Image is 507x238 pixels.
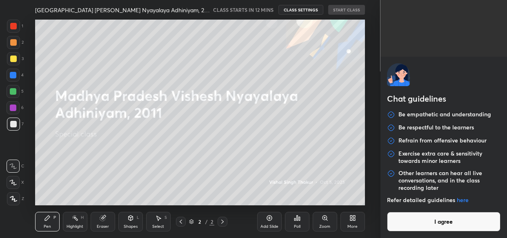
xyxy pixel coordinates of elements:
[81,216,84,220] div: H
[97,225,109,229] div: Eraser
[137,216,139,220] div: L
[196,219,204,224] div: 2
[347,225,358,229] div: More
[7,118,24,131] div: 7
[7,69,24,82] div: 4
[152,225,164,229] div: Select
[205,219,208,224] div: /
[213,6,274,13] h5: CLASS STARTS IN 12 MINS
[387,196,501,204] p: Refer detailed guidelines
[319,225,330,229] div: Zoom
[7,20,23,33] div: 1
[398,137,487,145] p: Refrain from offensive behaviour
[398,150,501,165] p: Exercise extra care & sensitivity towards minor learners
[398,169,501,191] p: Other learners can hear all live conversations, and in the class recording later
[209,218,214,225] div: 2
[7,85,24,98] div: 5
[398,111,491,119] p: Be empathetic and understanding
[398,124,474,132] p: Be respectful to the learners
[7,36,24,49] div: 2
[67,225,83,229] div: Highlight
[278,5,323,15] button: CLASS SETTINGS
[124,225,138,229] div: Shapes
[35,6,210,14] h4: [GEOGRAPHIC_DATA] [PERSON_NAME] Nyayalaya Adhiniyam, 2011
[44,225,51,229] div: Pen
[7,176,24,189] div: X
[165,216,167,220] div: S
[457,196,469,204] a: here
[294,225,300,229] div: Poll
[260,225,278,229] div: Add Slide
[53,216,56,220] div: P
[7,52,24,65] div: 3
[387,93,501,107] h2: Chat guidelines
[387,212,501,231] button: I agree
[7,192,24,205] div: Z
[7,101,24,114] div: 6
[7,160,24,173] div: C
